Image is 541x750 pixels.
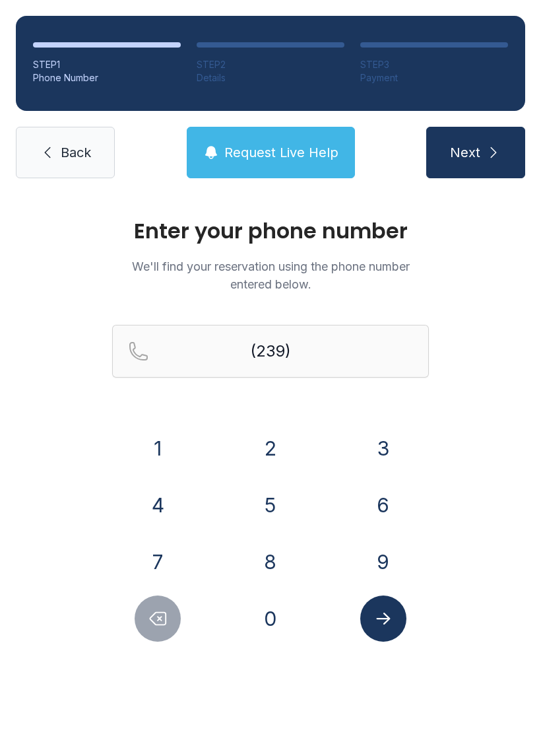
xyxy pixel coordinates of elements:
div: Payment [360,71,508,85]
button: 3 [360,425,406,471]
button: 2 [247,425,294,471]
button: 1 [135,425,181,471]
button: 6 [360,482,406,528]
div: STEP 1 [33,58,181,71]
button: 9 [360,539,406,585]
span: Request Live Help [224,143,338,162]
div: Details [197,71,344,85]
div: STEP 3 [360,58,508,71]
button: 0 [247,596,294,642]
button: 5 [247,482,294,528]
p: We'll find your reservation using the phone number entered below. [112,257,429,293]
button: 8 [247,539,294,585]
span: Back [61,143,91,162]
div: Phone Number [33,71,181,85]
h1: Enter your phone number [112,221,429,242]
span: Next [450,143,480,162]
button: Submit lookup form [360,596,406,642]
button: 7 [135,539,181,585]
input: Reservation phone number [112,325,429,378]
button: 4 [135,482,181,528]
div: STEP 2 [197,58,344,71]
button: Delete number [135,596,181,642]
